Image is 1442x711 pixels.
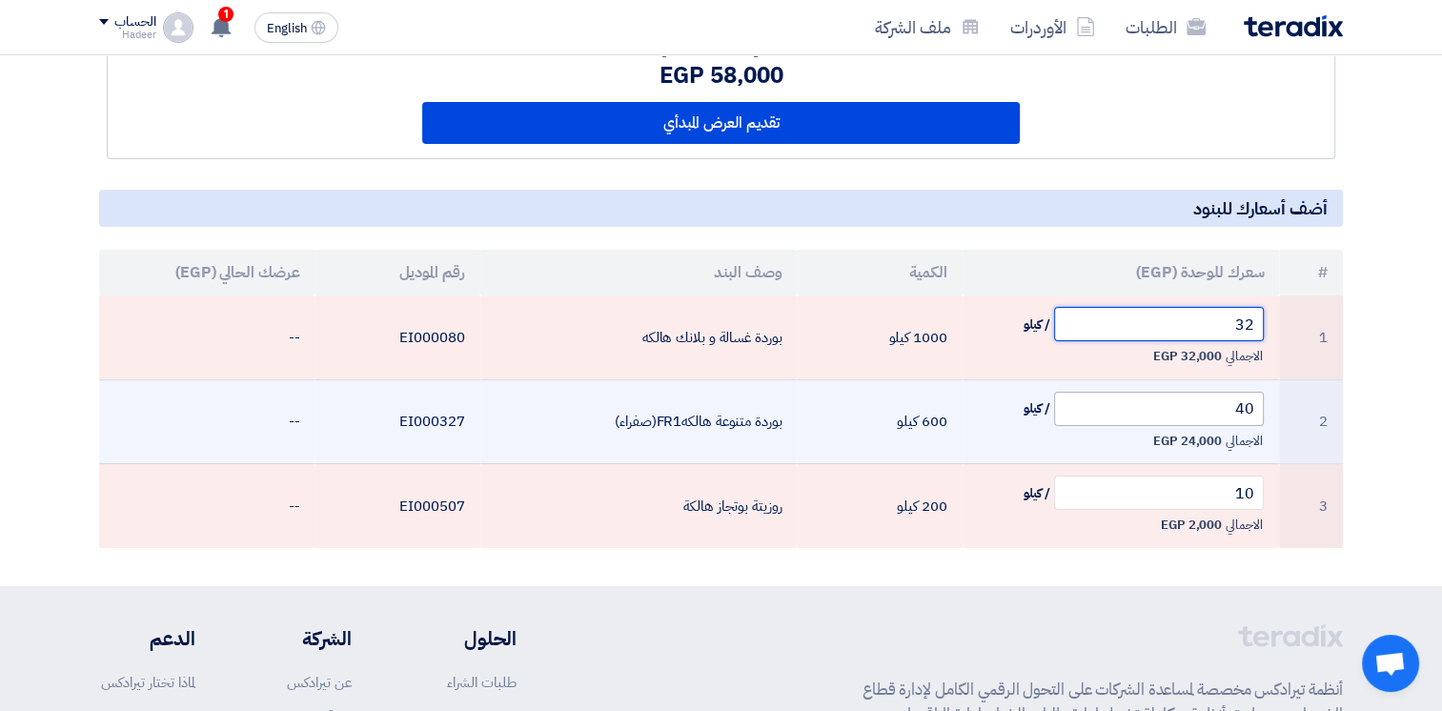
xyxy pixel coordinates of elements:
td: 2 [1279,379,1343,464]
li: الحلول [409,624,517,653]
td: EI000080 [315,295,479,379]
div: الحساب [114,14,155,30]
span: 2,000 EGP [1161,516,1222,535]
li: الشركة [253,624,352,653]
span: 32,000 EGP [1153,347,1222,366]
img: profile_test.png [163,12,193,43]
li: الدعم [99,624,195,653]
span: الاجمالي [1226,516,1262,535]
td: روزيتة بوتجاز هالكة [480,464,798,548]
a: عن تيرادكس [287,672,352,693]
button: تقديم العرض المبدأي [422,102,1021,144]
th: سعرك للوحدة (EGP) [963,250,1280,295]
td: 3 [1279,464,1343,548]
span: الاجمالي [1226,347,1262,366]
td: -- [99,464,315,548]
td: 1 [1279,295,1343,379]
td: EI000327 [315,379,479,464]
td: بوردة غسالة و بلانك هالكه [480,295,798,379]
span: الاجمالي [1226,432,1262,451]
h5: أضف أسعارك للبنود [99,190,1343,227]
a: طلبات الشراء [447,672,517,693]
td: -- [99,295,315,379]
div: Open chat [1362,635,1419,692]
a: الطلبات [1110,5,1221,50]
div: 58,000 EGP [422,58,1021,92]
img: Teradix logo [1244,15,1343,37]
td: 200 كيلو [797,464,962,548]
th: عرضك الحالي (EGP) [99,250,315,295]
button: English [254,12,338,43]
th: الكمية [797,250,962,295]
span: / كيلو [1024,484,1049,503]
span: / كيلو [1024,399,1049,418]
a: ملف الشركة [860,5,995,50]
td: EI000507 [315,464,479,548]
td: 600 كيلو [797,379,962,464]
td: بوردة متنوعة هالكهFR1(صفراء) [480,379,798,464]
span: English [267,22,307,35]
div: Hadeer [99,30,155,40]
td: 1000 كيلو [797,295,962,379]
th: وصف البند [480,250,798,295]
a: الأوردرات [995,5,1110,50]
a: لماذا تختار تيرادكس [101,672,195,693]
span: 24,000 EGP [1153,432,1222,451]
th: # [1279,250,1343,295]
td: -- [99,379,315,464]
span: 1 [218,7,234,22]
span: / كيلو [1024,315,1049,335]
th: رقم الموديل [315,250,479,295]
